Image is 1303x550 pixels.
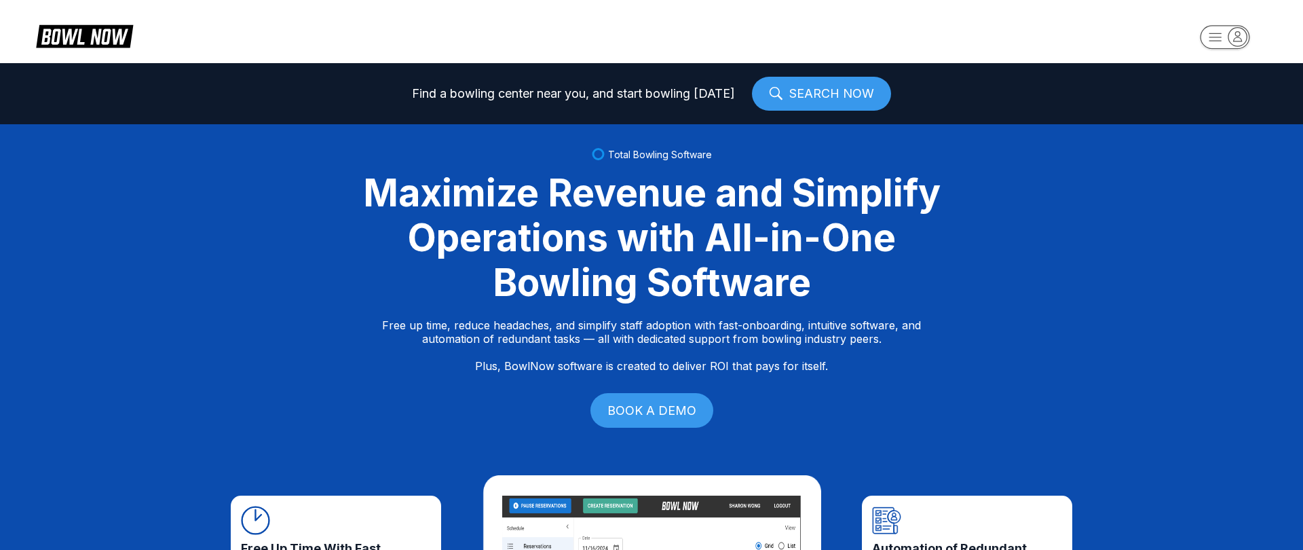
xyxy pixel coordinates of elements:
[382,318,921,373] p: Free up time, reduce headaches, and simplify staff adoption with fast-onboarding, intuitive softw...
[346,170,957,305] div: Maximize Revenue and Simplify Operations with All-in-One Bowling Software
[412,87,735,100] span: Find a bowling center near you, and start bowling [DATE]
[608,149,712,160] span: Total Bowling Software
[590,393,713,428] a: BOOK A DEMO
[752,77,891,111] a: SEARCH NOW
